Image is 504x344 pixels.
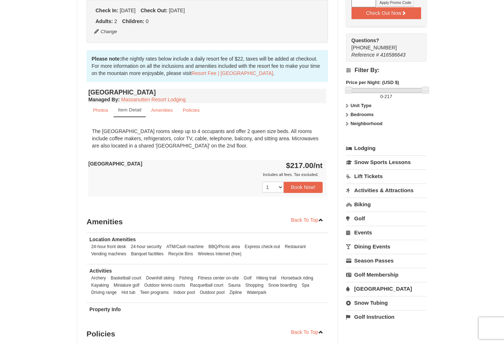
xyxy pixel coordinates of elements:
li: Fishing [177,274,195,282]
span: 0 [380,94,383,99]
a: Policies [178,103,204,117]
a: Snow Tubing [346,296,426,309]
button: Change [94,28,118,36]
a: Biking [346,198,426,211]
a: Events [346,226,426,239]
a: Item Detail [114,103,146,117]
a: Back To Top [286,215,328,225]
strong: Property Info [89,306,121,312]
li: Basketball court [109,274,143,282]
li: Outdoor tennis courts [142,282,187,289]
strong: Neighborhood [350,121,383,126]
button: Book Now! [284,182,323,193]
li: Miniature golf [112,282,141,289]
span: 2 [114,18,117,24]
li: Wireless Internet (free) [196,250,243,257]
strong: Check In: [96,8,118,13]
small: Photos [93,107,108,113]
a: Dining Events [346,240,426,253]
span: /nt [313,161,323,169]
h3: Amenities [87,215,328,229]
strong: Check Out: [141,8,168,13]
a: Back To Top [286,327,328,338]
small: Policies [183,107,200,113]
li: Archery [89,274,108,282]
li: Downhill skiing [144,274,176,282]
strong: Unit Type [350,103,371,108]
li: BBQ/Picnic area [207,243,242,250]
button: Check Out Now [352,7,421,19]
div: The [GEOGRAPHIC_DATA] rooms sleep up to 4 occupants and offer 2 queen size beds. All rooms includ... [88,124,326,153]
small: Amenities [151,107,173,113]
li: Spa [300,282,311,289]
li: Hiking trail [255,274,278,282]
li: Restaurant [283,243,308,250]
strong: Bedrooms [350,112,373,117]
a: Golf Membership [346,268,426,281]
span: [PHONE_NUMBER] [352,37,414,50]
li: Zipline [227,289,244,296]
h3: Policies [87,327,328,341]
li: Fitness center on-site [196,274,241,282]
strong: Adults: [96,18,113,24]
li: Recycle Bins [167,250,195,257]
strong: Questions? [352,38,379,43]
li: Horseback riding [279,274,315,282]
li: Teen programs [138,289,171,296]
span: [DATE] [169,8,185,13]
a: [GEOGRAPHIC_DATA] [346,282,426,295]
strong: Location Amenities [89,237,136,242]
li: Golf [242,274,253,282]
a: Lift Tickets [346,169,426,183]
a: Activities & Attractions [346,184,426,197]
strong: Price per Night: (USD $) [346,80,399,85]
strong: Children: [122,18,144,24]
li: Hot tub [120,289,137,296]
label: - [346,93,426,100]
a: Photos [88,103,113,117]
div: the nightly rates below include a daily resort fee of $22, taxes will be added at checkout. For m... [87,50,328,82]
li: Racquetball court [188,282,225,289]
li: Express check-out [243,243,282,250]
span: 0 [146,18,149,24]
li: Vending machines [89,250,128,257]
li: Sauna [226,282,242,289]
span: 217 [384,94,392,99]
span: Managed By [88,97,118,102]
a: Amenities [146,103,177,117]
div: Includes all fees. Tax excluded. [88,171,323,178]
h4: [GEOGRAPHIC_DATA] [88,89,326,96]
a: Snow Sports Lessons [346,155,426,169]
a: Massanutten Resort Lodging [121,97,186,102]
strong: Please note: [92,56,121,62]
li: 24-hour front desk [89,243,128,250]
li: Banquet facilities [129,250,165,257]
a: Season Passes [346,254,426,267]
strong: Activities [89,268,112,274]
li: ATM/Cash machine [164,243,205,250]
strong: $217.00 [286,161,323,169]
li: Kayaking [89,282,111,289]
li: Driving range [89,289,119,296]
h4: Filter By: [346,67,426,74]
span: [DATE] [120,8,136,13]
li: Outdoor pool [198,289,226,296]
span: Reference # [352,52,379,58]
a: Lodging [346,142,426,155]
strong: [GEOGRAPHIC_DATA] [88,161,142,167]
span: 416586643 [380,52,406,58]
li: 24-hour security [129,243,163,250]
li: Waterpark [245,289,268,296]
a: Golf Instruction [346,310,426,323]
li: Snow boarding [266,282,299,289]
li: Indoor pool [172,289,197,296]
strong: : [88,97,120,102]
a: Golf [346,212,426,225]
small: Item Detail [118,107,141,113]
a: Resort Fee | [GEOGRAPHIC_DATA] [191,70,273,76]
li: Shopping [244,282,265,289]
